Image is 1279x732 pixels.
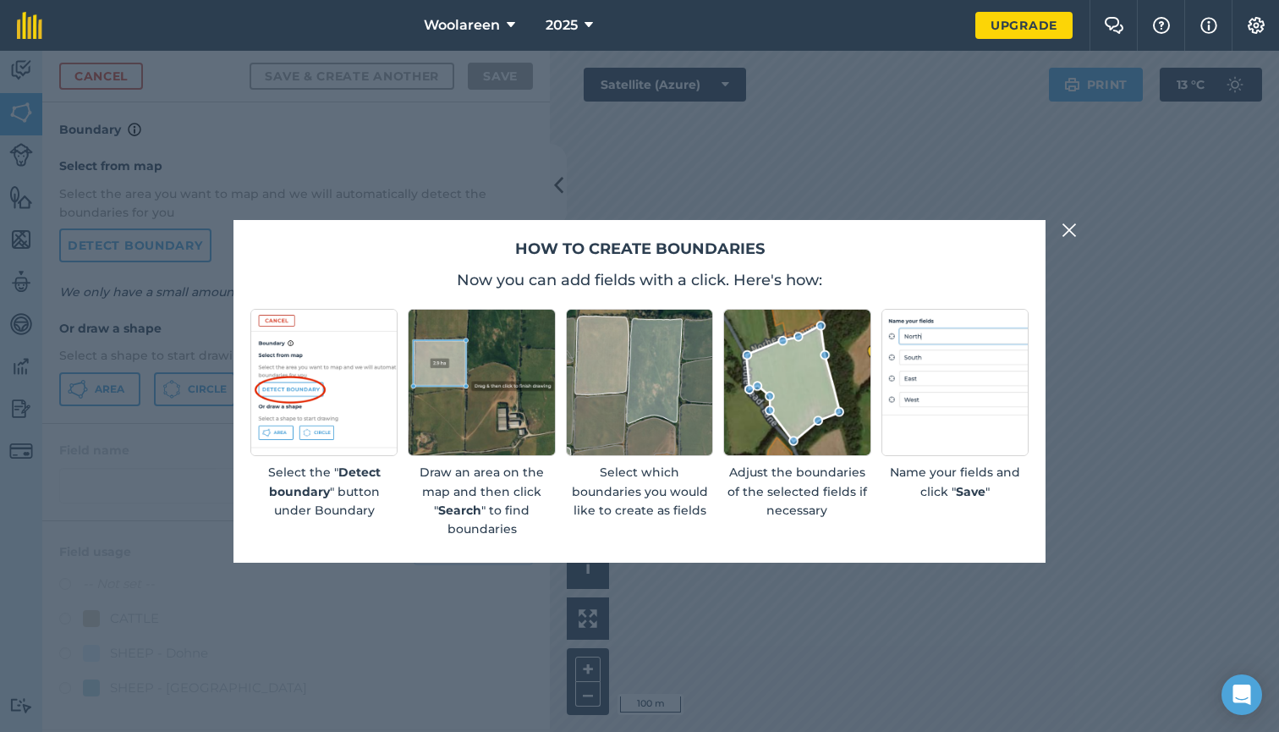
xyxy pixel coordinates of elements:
[424,15,500,36] span: Woolareen
[566,463,713,520] p: Select which boundaries you would like to create as fields
[269,465,381,498] strong: Detect boundary
[1062,220,1077,240] img: svg+xml;base64,PHN2ZyB4bWxucz0iaHR0cDovL3d3dy53My5vcmcvMjAwMC9zdmciIHdpZHRoPSIyMiIgaGVpZ2h0PSIzMC...
[1200,15,1217,36] img: svg+xml;base64,PHN2ZyB4bWxucz0iaHR0cDovL3d3dy53My5vcmcvMjAwMC9zdmciIHdpZHRoPSIxNyIgaGVpZ2h0PSIxNy...
[1151,17,1172,34] img: A question mark icon
[546,15,578,36] span: 2025
[17,12,42,39] img: fieldmargin Logo
[723,309,870,456] img: Screenshot of an editable boundary
[408,309,555,456] img: Screenshot of an rectangular area drawn on a map
[1104,17,1124,34] img: Two speech bubbles overlapping with the left bubble in the forefront
[438,503,481,518] strong: Search
[975,12,1073,39] a: Upgrade
[250,463,398,520] p: Select the " " button under Boundary
[723,463,870,520] p: Adjust the boundaries of the selected fields if necessary
[881,309,1029,456] img: placeholder
[250,309,398,456] img: Screenshot of detect boundary button
[956,484,985,499] strong: Save
[250,268,1029,292] p: Now you can add fields with a click. Here's how:
[250,237,1029,261] h2: How to create boundaries
[408,463,555,539] p: Draw an area on the map and then click " " to find boundaries
[881,463,1029,501] p: Name your fields and click " "
[1246,17,1266,34] img: A cog icon
[566,309,713,456] img: Screenshot of selected fields
[1221,674,1262,715] div: Open Intercom Messenger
